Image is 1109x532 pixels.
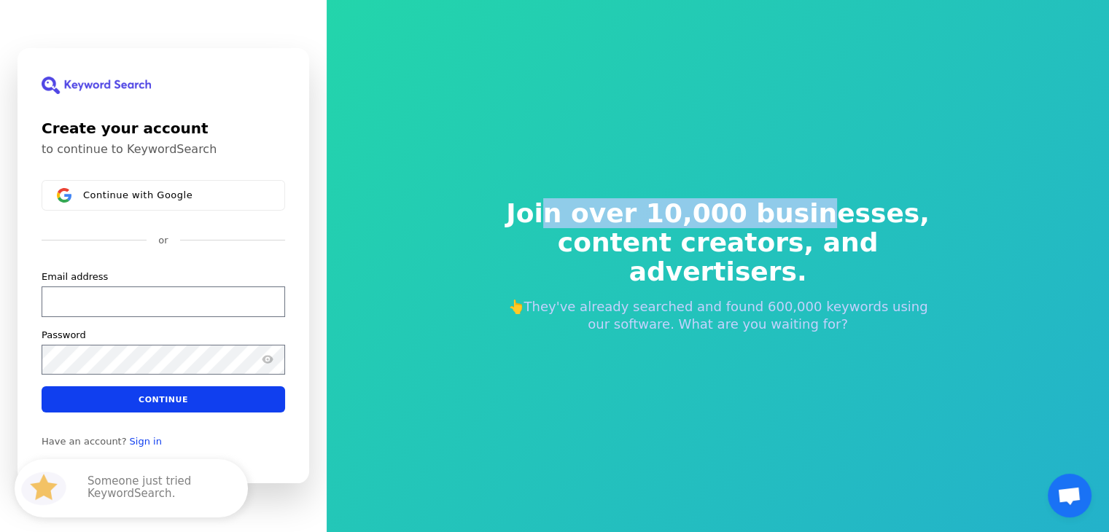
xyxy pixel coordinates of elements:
[57,188,71,203] img: Sign in with Google
[259,351,276,369] button: Show password
[17,462,70,515] img: HubSpot
[42,180,285,211] button: Sign in with GoogleContinue with Google
[42,270,108,283] label: Email address
[130,436,162,447] a: Sign in
[42,436,127,447] span: Have an account?
[83,189,192,201] span: Continue with Google
[87,475,233,501] p: Someone just tried KeywordSearch.
[42,329,86,342] label: Password
[497,298,940,333] p: 👆They've already searched and found 600,000 keywords using our software. What are you waiting for?
[42,77,151,94] img: KeywordSearch
[1048,474,1092,517] a: Bate-papo aberto
[497,228,940,286] span: content creators, and advertisers.
[42,142,285,157] p: to continue to KeywordSearch
[497,199,940,228] span: Join over 10,000 businesses,
[42,386,285,412] button: Continue
[42,117,285,139] h1: Create your account
[158,234,168,247] p: or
